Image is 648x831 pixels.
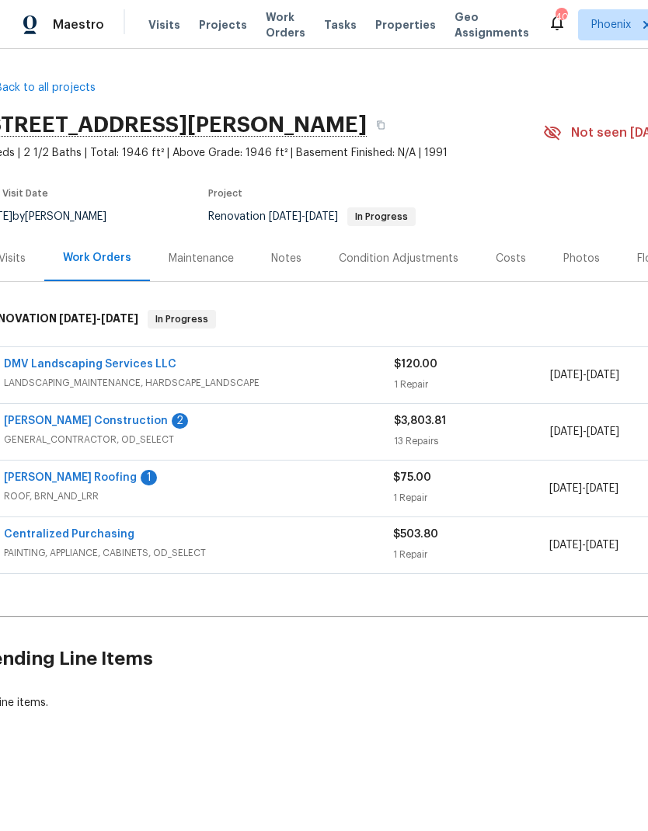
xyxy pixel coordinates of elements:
[324,19,357,30] span: Tasks
[4,359,176,370] a: DMV Landscaping Services LLC
[59,313,138,324] span: -
[269,211,301,222] span: [DATE]
[4,545,393,561] span: PAINTING, APPLIANCE, CABINETS, OD_SELECT
[393,547,549,562] div: 1 Repair
[586,540,618,551] span: [DATE]
[199,17,247,33] span: Projects
[550,426,583,437] span: [DATE]
[266,9,305,40] span: Work Orders
[455,9,529,40] span: Geo Assignments
[394,415,446,426] span: $3,803.81
[496,251,526,266] div: Costs
[393,529,438,540] span: $503.80
[394,377,550,392] div: 1 Repair
[563,251,600,266] div: Photos
[549,483,582,494] span: [DATE]
[208,211,416,222] span: Renovation
[149,311,214,327] span: In Progress
[550,424,619,440] span: -
[591,17,631,33] span: Phoenix
[4,489,393,504] span: ROOF, BRN_AND_LRR
[305,211,338,222] span: [DATE]
[141,470,157,485] div: 1
[586,483,618,494] span: [DATE]
[172,413,188,429] div: 2
[4,375,394,391] span: LANDSCAPING_MAINTENANCE, HARDSCAPE_LANDSCAPE
[269,211,338,222] span: -
[393,472,431,483] span: $75.00
[587,370,619,381] span: [DATE]
[549,540,582,551] span: [DATE]
[4,529,134,540] a: Centralized Purchasing
[4,432,394,447] span: GENERAL_CONTRACTOR, OD_SELECT
[367,111,395,139] button: Copy Address
[349,212,414,221] span: In Progress
[550,367,619,383] span: -
[4,472,137,483] a: [PERSON_NAME] Roofing
[63,250,131,266] div: Work Orders
[208,189,242,198] span: Project
[375,17,436,33] span: Properties
[550,370,583,381] span: [DATE]
[271,251,301,266] div: Notes
[339,251,458,266] div: Condition Adjustments
[148,17,180,33] span: Visits
[53,17,104,33] span: Maestro
[587,426,619,437] span: [DATE]
[394,433,550,449] div: 13 Repairs
[101,313,138,324] span: [DATE]
[549,481,618,496] span: -
[394,359,437,370] span: $120.00
[59,313,96,324] span: [DATE]
[549,537,618,553] span: -
[393,490,549,506] div: 1 Repair
[4,415,168,426] a: [PERSON_NAME] Construction
[169,251,234,266] div: Maintenance
[556,9,566,25] div: 40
